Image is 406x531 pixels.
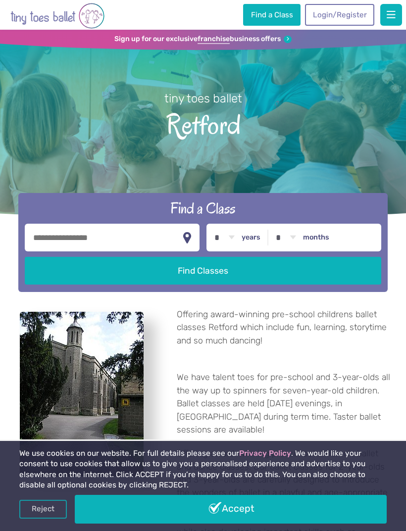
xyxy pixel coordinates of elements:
p: Offering award-winning pre-school childrens ballet classes Retford which include fun, learning, s... [177,308,394,347]
small: tiny toes ballet [164,92,242,105]
button: Find Classes [25,257,382,285]
a: Find a Class [243,4,301,26]
a: Sign up for our exclusivefranchisebusiness offers [114,35,292,44]
a: Reject [19,500,67,519]
h2: Find a Class [25,198,382,218]
a: Accept [75,495,387,524]
img: tiny toes ballet [10,2,104,30]
label: months [303,233,329,242]
span: Retford [14,107,392,140]
p: We have talent toes for pre-school and 3-year-olds all the way up to spinners for seven-year-old ... [177,358,394,436]
a: View full-size image [12,312,151,477]
strong: franchise [198,35,230,44]
p: We use cookies on our website. For full details please see our . We would like your consent to us... [19,448,387,491]
a: Login/Register [305,4,374,26]
a: Privacy Policy [239,449,291,458]
label: years [242,233,260,242]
